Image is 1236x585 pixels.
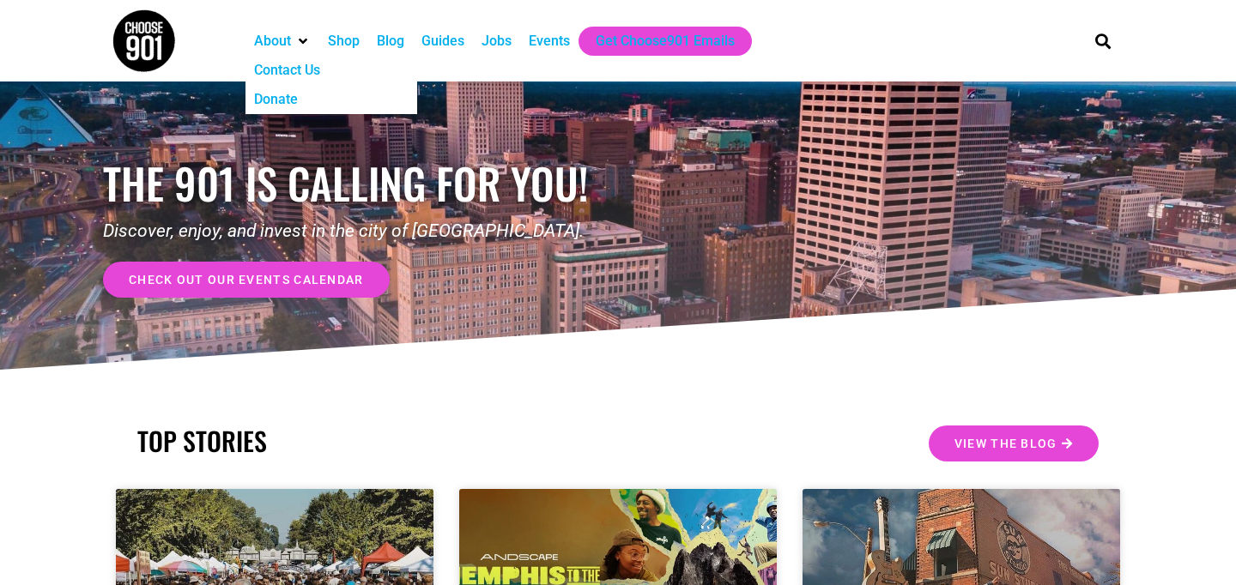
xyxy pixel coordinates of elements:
a: Events [529,31,570,51]
nav: Main nav [245,27,1066,56]
a: View the Blog [929,425,1099,461]
a: About [254,31,291,51]
a: Guides [421,31,464,51]
h2: TOP STORIES [137,425,609,456]
p: Discover, enjoy, and invest in the city of [GEOGRAPHIC_DATA]. [103,218,618,245]
a: Contact Us [254,60,320,81]
span: check out our events calendar [129,274,364,286]
a: check out our events calendar [103,262,390,298]
a: Jobs [482,31,512,51]
h1: the 901 is calling for you! [103,158,618,208]
div: About [245,27,319,56]
a: Shop [328,31,360,51]
a: Get Choose901 Emails [596,31,735,51]
span: View the Blog [954,437,1057,449]
div: Search [1089,27,1118,55]
a: Blog [377,31,404,51]
a: Donate [254,89,298,110]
